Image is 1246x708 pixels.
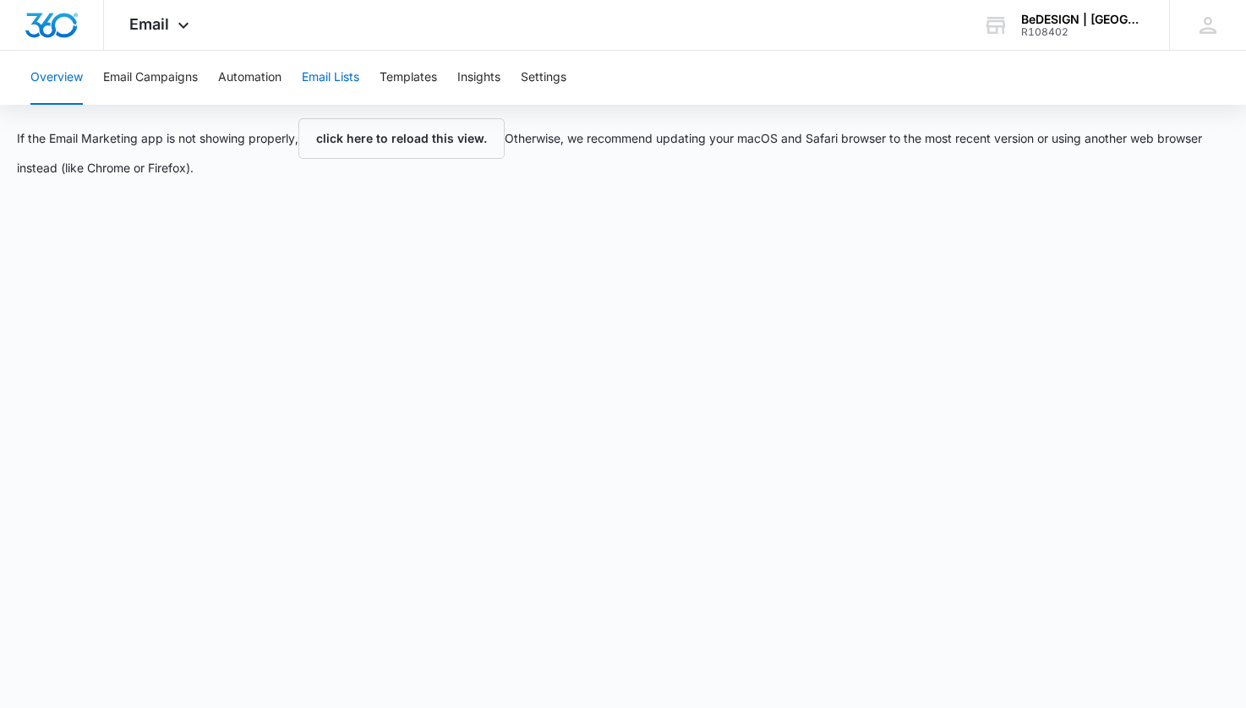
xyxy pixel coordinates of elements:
button: Templates [380,51,437,105]
button: Email Campaigns [103,51,198,105]
div: account name [1021,13,1145,26]
button: Settings [521,51,566,105]
button: Overview [30,51,83,105]
button: Email Lists [302,51,359,105]
span: Email [129,15,169,33]
p: If the Email Marketing app is not showing properly, Otherwise, we recommend updating your macOS a... [17,118,1229,177]
div: account id [1021,26,1145,38]
button: click here to reload this view. [298,118,505,159]
button: Insights [457,51,500,105]
button: Automation [218,51,281,105]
